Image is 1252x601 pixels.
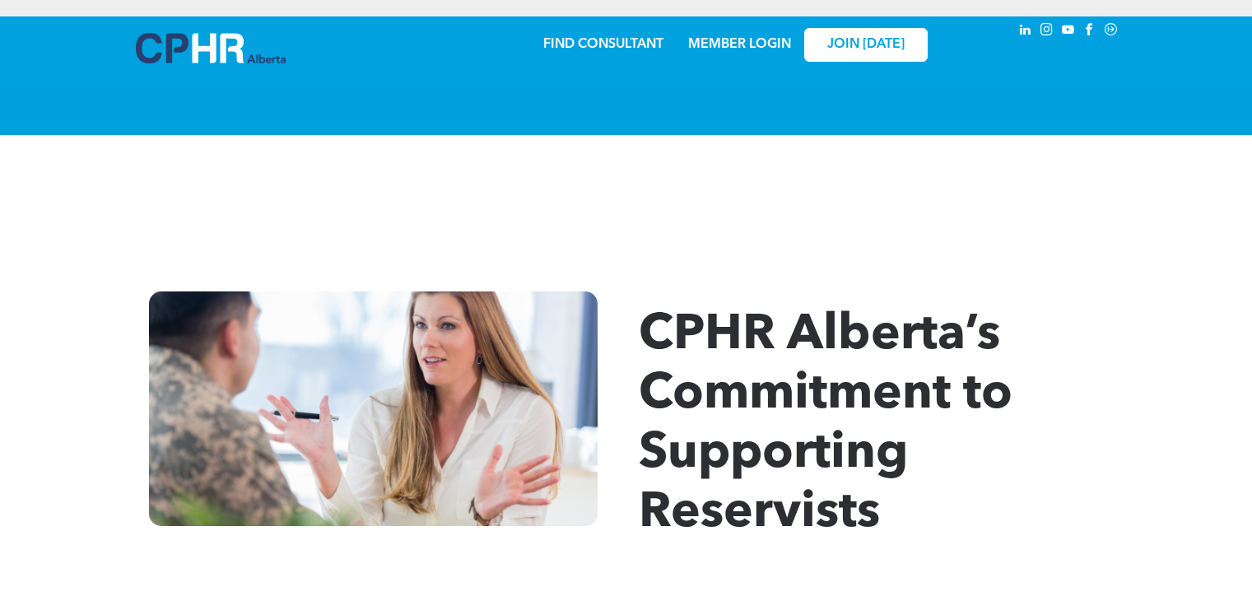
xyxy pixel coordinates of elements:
[804,28,928,62] a: JOIN [DATE]
[543,38,663,51] a: FIND CONSULTANT
[688,38,791,51] a: MEMBER LOGIN
[827,37,905,53] span: JOIN [DATE]
[639,311,1012,538] span: CPHR Alberta’s Commitment to Supporting Reservists
[1059,21,1077,43] a: youtube
[1081,21,1099,43] a: facebook
[1038,21,1056,43] a: instagram
[1102,21,1120,43] a: Social network
[1017,21,1035,43] a: linkedin
[136,33,286,63] img: A blue and white logo for cp alberta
